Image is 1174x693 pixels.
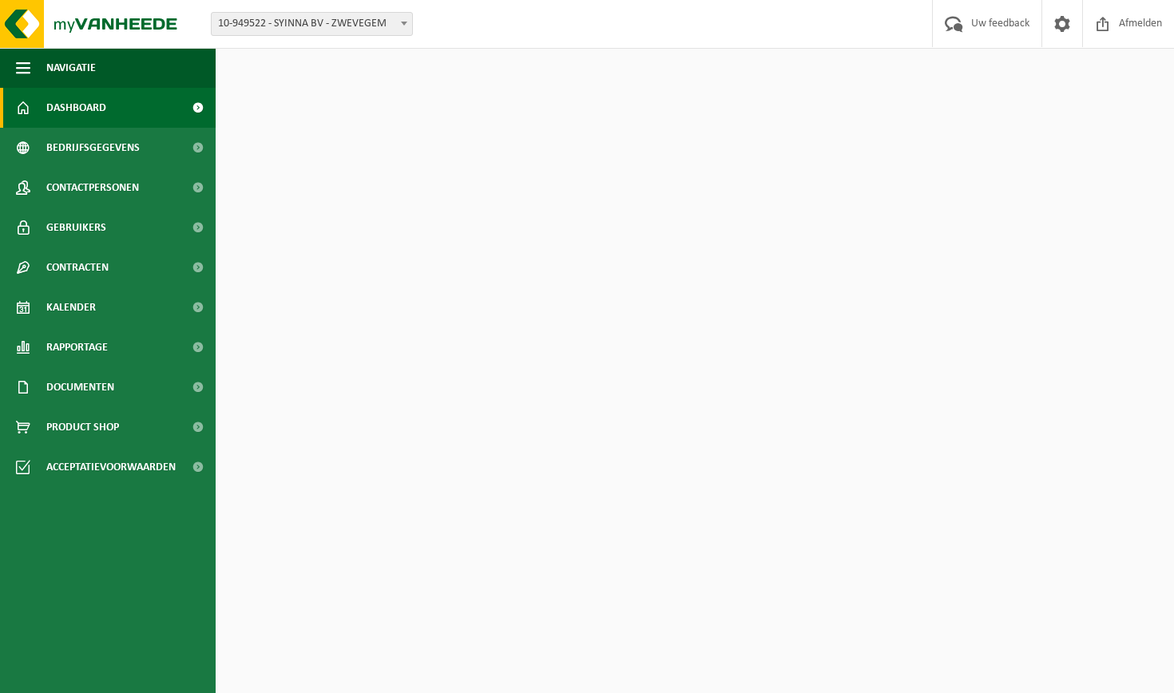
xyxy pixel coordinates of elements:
span: Contracten [46,247,109,287]
span: 10-949522 - SYINNA BV - ZWEVEGEM [211,12,413,36]
span: Dashboard [46,88,106,128]
span: Gebruikers [46,208,106,247]
span: 10-949522 - SYINNA BV - ZWEVEGEM [212,13,412,35]
span: Product Shop [46,407,119,447]
span: Bedrijfsgegevens [46,128,140,168]
span: Acceptatievoorwaarden [46,447,176,487]
span: Documenten [46,367,114,407]
span: Rapportage [46,327,108,367]
span: Navigatie [46,48,96,88]
span: Kalender [46,287,96,327]
span: Contactpersonen [46,168,139,208]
